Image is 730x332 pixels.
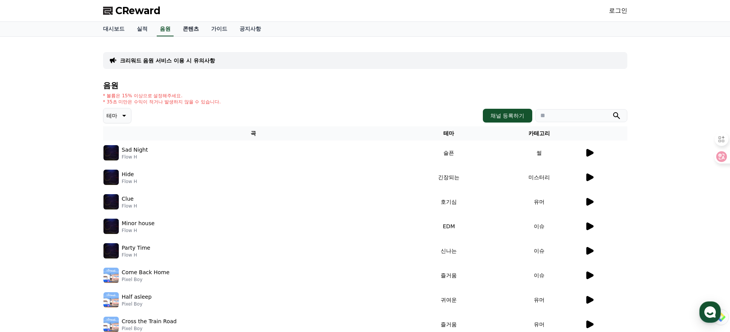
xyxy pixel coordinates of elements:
[205,22,233,36] a: 가이드
[609,6,627,15] a: 로그인
[494,126,584,141] th: 카테고리
[24,254,29,260] span: 홈
[103,93,221,99] p: * 볼륨은 15% 이상으로 설정해주세요.
[122,276,170,283] p: Pixel Boy
[404,214,494,239] td: EDM
[103,99,221,105] p: * 35초 미만은 수익이 적거나 발생하지 않을 수 있습니다.
[494,239,584,263] td: 이슈
[404,165,494,190] td: 긴장되는
[99,243,147,262] a: 설정
[404,263,494,288] td: 즐거움
[103,81,627,90] h4: 음원
[122,154,148,160] p: Flow H
[2,243,51,262] a: 홈
[122,195,134,203] p: Clue
[494,190,584,214] td: 유머
[404,126,494,141] th: 테마
[494,214,584,239] td: 이슈
[122,203,137,209] p: Flow H
[122,219,155,227] p: Minor house
[404,190,494,214] td: 호기심
[122,252,151,258] p: Flow H
[494,165,584,190] td: 미스터리
[483,109,532,123] button: 채널 등록하기
[122,317,177,325] p: Cross the Train Road
[115,5,161,17] span: CReward
[122,178,137,185] p: Flow H
[120,57,215,64] a: 크리워드 음원 서비스 이용 시 유의사항
[70,255,79,261] span: 대화
[103,292,119,307] img: music
[103,126,404,141] th: 곡
[103,268,119,283] img: music
[118,254,128,260] span: 설정
[404,141,494,165] td: 슬픈
[122,146,148,154] p: Sad Night
[103,194,119,209] img: music
[122,227,155,234] p: Flow H
[51,243,99,262] a: 대화
[103,170,119,185] img: music
[122,325,177,332] p: Pixel Boy
[122,170,134,178] p: Hide
[177,22,205,36] a: 콘텐츠
[494,141,584,165] td: 썰
[103,317,119,332] img: music
[122,244,151,252] p: Party Time
[103,108,131,123] button: 테마
[494,288,584,312] td: 유머
[122,301,152,307] p: Pixel Boy
[233,22,267,36] a: 공지사항
[131,22,154,36] a: 실적
[97,22,131,36] a: 대시보드
[103,5,161,17] a: CReward
[404,288,494,312] td: 귀여운
[404,239,494,263] td: 신나는
[122,293,152,301] p: Half asleep
[494,263,584,288] td: 이슈
[107,110,117,121] p: 테마
[103,243,119,258] img: music
[103,219,119,234] img: music
[122,268,170,276] p: Come Back Home
[157,22,174,36] a: 음원
[103,145,119,160] img: music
